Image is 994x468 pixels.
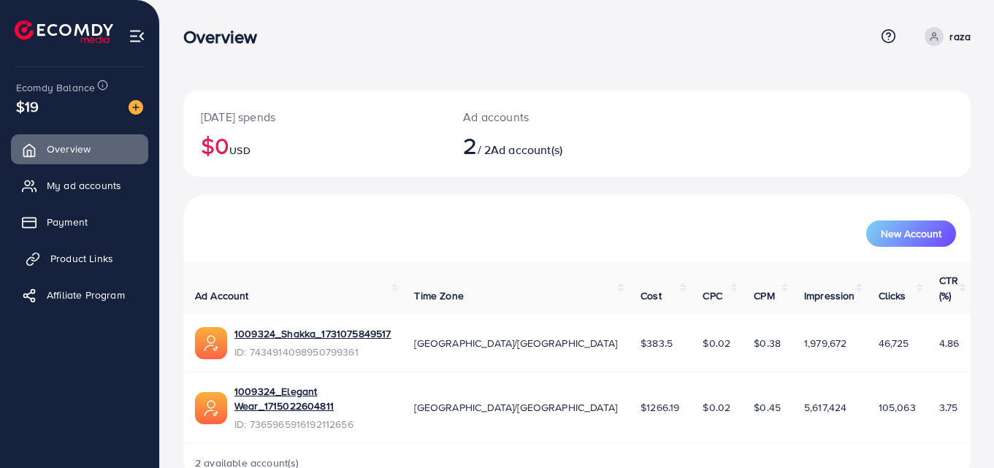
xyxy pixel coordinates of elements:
img: image [129,100,143,115]
span: $383.5 [641,336,673,350]
a: 1009324_Elegant Wear_1715022604811 [234,384,391,414]
span: Product Links [50,251,113,266]
span: 5,617,424 [804,400,846,415]
span: 105,063 [879,400,916,415]
span: ID: 7365965916192112656 [234,417,391,431]
a: Payment [11,207,148,237]
a: My ad accounts [11,171,148,200]
span: CPC [703,288,722,303]
span: Ad Account [195,288,249,303]
span: Clicks [879,288,906,303]
iframe: Chat [932,402,983,457]
span: $1266.19 [641,400,679,415]
span: 2 [463,128,477,162]
span: Overview [47,142,91,156]
span: 1,979,672 [804,336,846,350]
span: Cost [641,288,662,303]
span: 4.86 [939,336,960,350]
p: [DATE] spends [201,108,428,126]
button: New Account [866,220,956,247]
a: Affiliate Program [11,280,148,310]
span: $0.45 [754,400,781,415]
span: [GEOGRAPHIC_DATA]/[GEOGRAPHIC_DATA] [414,400,617,415]
span: [GEOGRAPHIC_DATA]/[GEOGRAPHIC_DATA] [414,336,617,350]
span: Ad account(s) [491,142,562,158]
span: $19 [16,96,39,117]
span: $0.02 [703,400,730,415]
span: $0.02 [703,336,730,350]
a: Overview [11,134,148,164]
a: Product Links [11,244,148,273]
span: 3.75 [939,400,958,415]
img: ic-ads-acc.e4c84228.svg [195,392,227,424]
p: Ad accounts [463,108,625,126]
span: Time Zone [414,288,463,303]
span: $0.38 [754,336,781,350]
a: raza [919,27,971,46]
span: CPM [754,288,774,303]
a: 1009324_Shakka_1731075849517 [234,326,391,341]
span: Ecomdy Balance [16,80,95,95]
span: Impression [804,288,855,303]
img: logo [15,20,113,43]
span: USD [229,143,250,158]
h2: $0 [201,131,428,159]
span: My ad accounts [47,178,121,193]
p: raza [949,28,971,45]
img: menu [129,28,145,45]
span: Payment [47,215,88,229]
span: New Account [881,229,941,239]
span: CTR (%) [939,273,958,302]
span: 46,725 [879,336,909,350]
h3: Overview [183,26,269,47]
span: ID: 7434914098950799361 [234,345,391,359]
h2: / 2 [463,131,625,159]
span: Affiliate Program [47,288,125,302]
img: ic-ads-acc.e4c84228.svg [195,327,227,359]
